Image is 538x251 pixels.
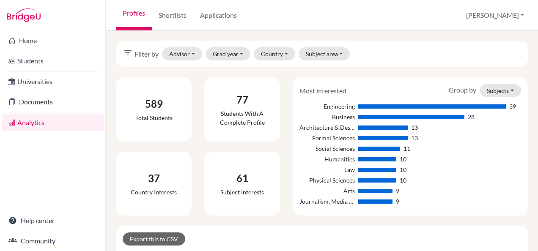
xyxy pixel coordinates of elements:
[299,134,355,142] div: Formal Sciences
[2,114,104,131] a: Analytics
[299,165,355,174] div: Law
[123,232,185,246] a: Export this to CSV
[299,186,355,195] div: Arts
[2,232,104,249] a: Community
[299,144,355,153] div: Social Sciences
[480,84,521,97] button: Subjects
[131,171,177,186] div: 37
[396,186,399,195] div: 9
[2,73,104,90] a: Universities
[442,84,527,97] div: Group by
[206,47,251,60] button: Grad year
[135,113,173,122] div: Total students
[134,49,159,59] span: Filter by
[299,176,355,185] div: Physical Sciences
[403,144,410,153] div: 11
[509,102,516,111] div: 39
[211,92,273,107] div: 77
[400,165,406,174] div: 10
[411,123,418,132] div: 13
[220,171,264,186] div: 61
[299,197,355,206] div: Journalism, Media Studies & Communication
[299,123,355,132] div: Architecture & Design
[468,112,475,121] div: 28
[411,134,418,142] div: 13
[293,86,353,96] div: Most interested
[299,112,355,121] div: Business
[7,8,41,22] img: Bridge-U
[2,52,104,69] a: Students
[162,47,202,60] button: Advisor
[123,48,133,58] i: filter_list
[462,7,528,23] button: [PERSON_NAME]
[400,155,406,164] div: 10
[2,32,104,49] a: Home
[211,109,273,127] div: Students with a complete profile
[299,102,355,111] div: Engineering
[299,155,355,164] div: Humanities
[396,197,399,206] div: 9
[220,188,264,196] div: Subject interests
[2,93,104,110] a: Documents
[135,96,173,112] div: 589
[131,188,177,196] div: Country interests
[2,212,104,229] a: Help center
[400,176,406,185] div: 10
[299,47,350,60] button: Subject area
[254,47,295,60] button: Country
